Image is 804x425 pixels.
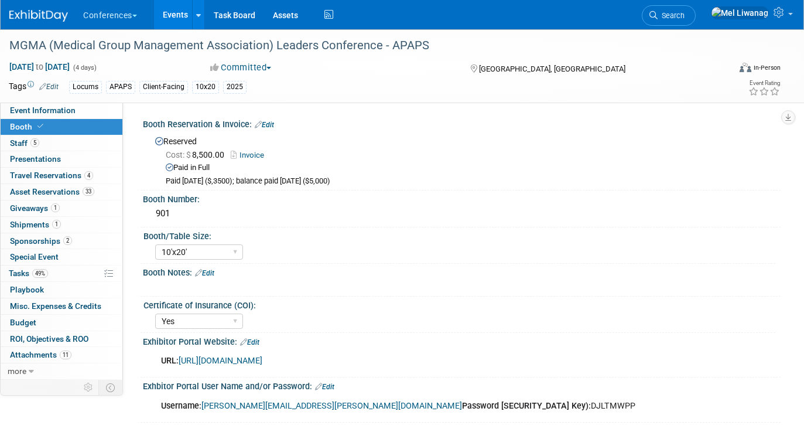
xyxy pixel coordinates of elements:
[37,123,43,130] i: Booth reservation complete
[666,61,781,79] div: Event Format
[143,297,775,311] div: Certificate of Insurance (COI):
[223,81,247,93] div: 2025
[255,121,274,129] a: Edit
[1,119,122,135] a: Booth
[9,10,68,22] img: ExhibitDay
[1,184,122,200] a: Asset Reservations33
[83,187,94,196] span: 33
[161,401,201,411] b: Username:
[462,401,591,411] b: Password [SECURITY_DATA] Key):
[152,132,772,186] div: Reserved
[10,334,88,344] span: ROI, Objectives & ROO
[72,64,97,72] span: (4 days)
[658,11,685,20] span: Search
[139,81,188,93] div: Client-Facing
[63,236,72,245] span: 2
[166,176,772,186] div: Paid [DATE] ($,3500); balance paid [DATE] ($5,000)
[1,282,122,298] a: Playbook
[143,264,781,279] div: Booth Notes:
[84,171,93,180] span: 4
[9,268,48,278] span: Tasks
[60,351,71,359] span: 11
[240,338,259,346] a: Edit
[1,298,122,314] a: Misc. Expenses & Credits
[166,150,229,159] span: 8,500.00
[10,236,72,246] span: Sponsorships
[9,80,59,94] td: Tags
[206,62,276,74] button: Committed
[143,227,775,242] div: Booth/Table Size:
[51,203,60,212] span: 1
[192,81,219,93] div: 10x20
[10,122,46,131] span: Booth
[10,203,60,213] span: Giveaways
[10,252,59,261] span: Special Event
[10,301,101,311] span: Misc. Expenses & Credits
[99,380,123,395] td: Toggle Event Tabs
[10,154,61,164] span: Presentations
[166,150,192,159] span: Cost: $
[179,356,262,366] a: [URL][DOMAIN_NAME]
[748,80,780,86] div: Event Rating
[479,64,625,73] span: [GEOGRAPHIC_DATA], [GEOGRAPHIC_DATA]
[1,200,122,216] a: Giveaways1
[143,378,781,393] div: Exhbitor Portal User Name and/or Password:
[1,135,122,151] a: Staff5
[10,350,71,359] span: Attachments
[1,266,122,281] a: Tasks49%
[10,187,94,196] span: Asset Reservations
[52,220,61,229] span: 1
[1,233,122,249] a: Sponsorships2
[143,191,781,205] div: Booth Number:
[740,63,751,72] img: Format-Inperson.png
[10,220,61,229] span: Shipments
[10,285,44,294] span: Playbook
[315,383,334,391] a: Edit
[1,168,122,183] a: Travel Reservations4
[32,269,48,278] span: 49%
[1,249,122,265] a: Special Event
[34,62,45,72] span: to
[231,151,270,159] a: Invoice
[9,62,70,72] span: [DATE] [DATE]
[5,35,715,56] div: MGMA (Medical Group Management Association) Leaders Conference - APAPS
[1,363,122,379] a: more
[10,106,76,115] span: Event Information
[10,318,36,327] span: Budget
[30,138,39,147] span: 5
[753,63,781,72] div: In-Person
[1,217,122,233] a: Shipments1
[1,103,122,118] a: Event Information
[1,151,122,167] a: Presentations
[711,6,769,19] img: Mel Liwanag
[69,81,102,93] div: Locums
[642,5,696,26] a: Search
[153,395,656,418] div: DJLTMWPP
[1,315,122,331] a: Budget
[143,333,781,348] div: Exhibitor Portal Website:
[143,115,781,131] div: Booth Reservation & Invoice:
[78,380,99,395] td: Personalize Event Tab Strip
[1,347,122,363] a: Attachments11
[10,138,39,148] span: Staff
[201,401,462,411] a: [PERSON_NAME][EMAIL_ADDRESS][PERSON_NAME][DOMAIN_NAME]
[161,356,179,366] b: URL:
[106,81,135,93] div: APAPS
[1,331,122,347] a: ROI, Objectives & ROO
[8,366,26,376] span: more
[152,205,772,223] div: 901
[195,269,214,277] a: Edit
[166,162,772,174] div: Paid in Full
[39,83,59,91] a: Edit
[10,171,93,180] span: Travel Reservations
